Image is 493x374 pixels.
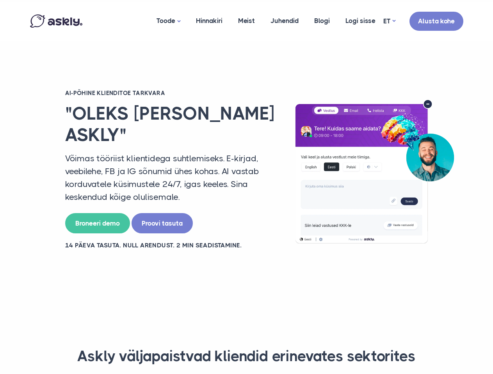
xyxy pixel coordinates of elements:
a: Toode [149,2,188,41]
a: Proovi tasuta [132,213,193,234]
img: AI multilingual chat [288,99,461,243]
p: Võimas tööriist klientidega suhtlemiseks. E-kirjad, veebilehe, FB ja IG sõnumid ühes kohas. AI va... [65,152,276,203]
h3: Askly väljapaistvad kliendid erinevates sektorites [40,347,454,366]
a: Logi sisse [338,2,383,40]
a: Broneeri demo [65,213,130,234]
a: ET [383,16,395,27]
h2: 14 PÄEVA TASUTA. NULL ARENDUST. 2 MIN SEADISTAMINE. [65,241,276,250]
a: Meist [230,2,263,40]
a: Juhendid [263,2,306,40]
h2: "Oleks [PERSON_NAME] Askly" [65,103,276,146]
a: Blogi [306,2,338,40]
a: Hinnakiri [188,2,230,40]
a: Alusta kohe [409,12,463,31]
img: Askly [30,14,82,28]
h2: AI-PÕHINE KLIENDITOE TARKVARA [65,89,276,97]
